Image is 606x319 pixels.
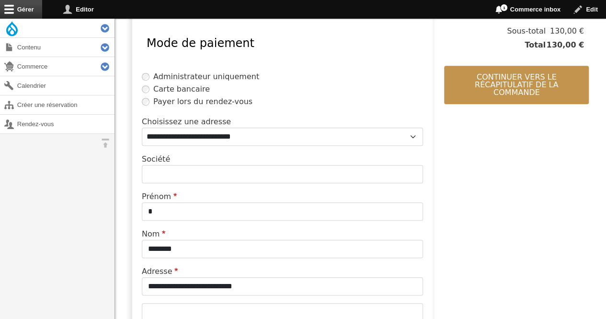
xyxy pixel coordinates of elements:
[153,83,210,95] label: Carte bancaire
[153,96,252,107] label: Payer lors du rendez-vous
[142,154,170,165] label: Société
[507,25,546,37] span: Sous-total
[147,36,254,50] span: Mode de paiement
[142,228,168,240] label: Nom
[525,39,546,51] span: Total
[444,66,589,104] button: Continuer vers le récapitulatif de la commande
[500,4,508,12] span: 1
[142,116,231,128] label: Choisissez une adresse
[142,266,180,277] label: Adresse
[546,25,584,37] span: 130,00 €
[153,71,259,83] label: Administrateur uniquement
[546,39,584,51] span: 130,00 €
[96,134,114,153] button: Orientation horizontale
[142,191,179,202] label: Prénom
